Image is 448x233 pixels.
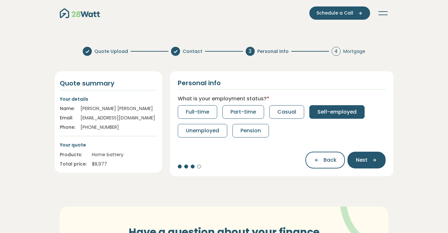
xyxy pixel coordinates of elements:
div: 3 [246,47,255,56]
div: [PHONE_NUMBER] [80,124,157,131]
p: Your details [60,96,157,103]
p: Your quote [60,141,157,148]
div: [EMAIL_ADDRESS][DOMAIN_NAME] [80,115,157,121]
img: 28Watt [60,8,100,18]
div: Email: [60,115,75,121]
span: Pension [240,127,261,135]
button: Schedule a Call [309,6,370,20]
button: Unemployed [178,124,227,137]
div: Phone: [60,124,75,131]
div: 4 [332,47,341,56]
span: Unemployed [186,127,219,135]
div: Home battery [92,151,157,158]
span: Next [356,156,368,164]
div: $ 8,977 [92,161,157,167]
span: Mortgage [343,48,365,55]
div: Name: [60,105,75,112]
button: Casual [269,105,304,119]
span: Personal Info [257,48,289,55]
button: Part-time [222,105,264,119]
span: Contact [183,48,202,55]
h4: Quote summary [60,79,157,87]
span: Self-employed [317,108,357,116]
span: Part-time [230,108,256,116]
button: Full-time [178,105,217,119]
button: Pension [232,124,269,137]
button: Toggle navigation [378,10,388,16]
button: Self-employed [309,105,365,119]
span: Full-time [186,108,209,116]
div: Products: [60,151,87,158]
div: [PERSON_NAME] [PERSON_NAME] [80,105,157,112]
button: Back [305,152,345,168]
button: Next [347,152,386,168]
span: Schedule a Call [316,10,353,16]
label: What is your employment status? [178,95,269,103]
nav: Main navigation [60,6,388,20]
h2: Personal info [178,79,221,87]
span: Casual [277,108,296,116]
div: Total price: [60,161,87,167]
span: Quote Upload [94,48,128,55]
span: Back [324,156,336,164]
